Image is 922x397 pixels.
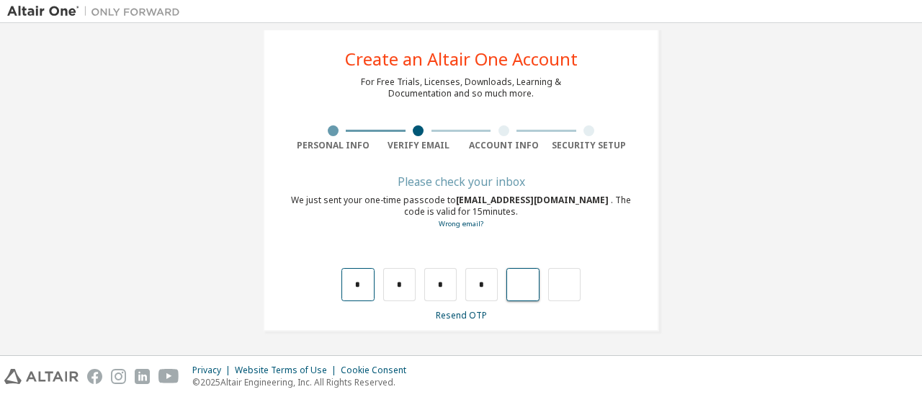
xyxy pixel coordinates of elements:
[456,194,611,206] span: [EMAIL_ADDRESS][DOMAIN_NAME]
[376,140,462,151] div: Verify Email
[290,140,376,151] div: Personal Info
[158,369,179,384] img: youtube.svg
[111,369,126,384] img: instagram.svg
[192,376,415,388] p: © 2025 Altair Engineering, Inc. All Rights Reserved.
[341,365,415,376] div: Cookie Consent
[4,369,79,384] img: altair_logo.svg
[439,219,483,228] a: Go back to the registration form
[436,309,487,321] a: Resend OTP
[7,4,187,19] img: Altair One
[290,177,632,186] div: Please check your inbox
[87,369,102,384] img: facebook.svg
[345,50,578,68] div: Create an Altair One Account
[290,195,632,230] div: We just sent your one-time passcode to . The code is valid for 15 minutes.
[547,140,632,151] div: Security Setup
[361,76,561,99] div: For Free Trials, Licenses, Downloads, Learning & Documentation and so much more.
[135,369,150,384] img: linkedin.svg
[461,140,547,151] div: Account Info
[235,365,341,376] div: Website Terms of Use
[192,365,235,376] div: Privacy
